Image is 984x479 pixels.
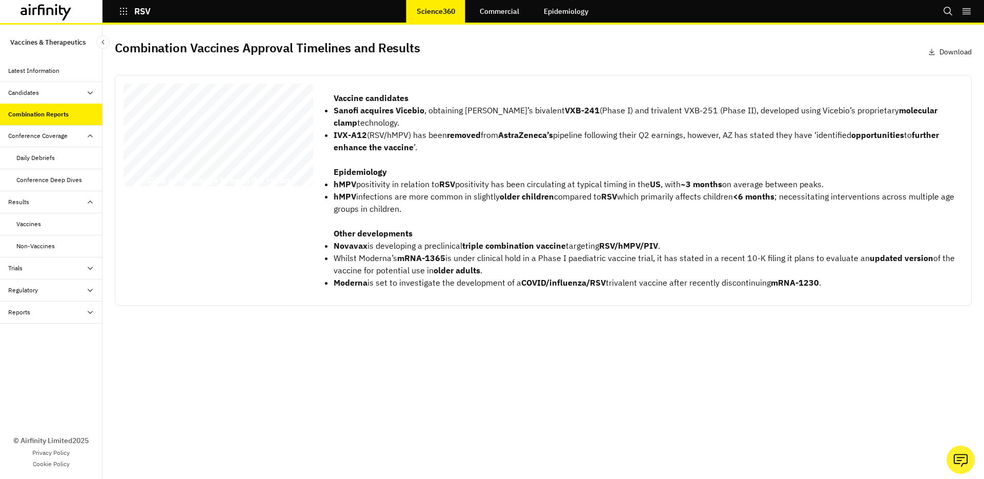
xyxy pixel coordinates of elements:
[334,178,955,190] li: positivity in relation to positivity has been circulating at typical timing in the , with on aver...
[447,130,481,140] strong: removed
[128,185,138,186] span: © 2025 Airfinity
[16,219,41,229] div: Vaccines
[248,133,249,137] span: -
[16,242,55,251] div: Non-Vaccines
[771,277,819,288] strong: mRNA-1230
[250,133,258,137] span: table
[241,133,248,137] span: data
[601,191,617,202] strong: RSV
[8,264,23,273] div: Trials
[8,308,30,317] div: Reports
[8,197,29,207] div: Results
[32,448,70,457] a: Privacy Policy
[334,179,356,189] strong: hMPV
[417,7,455,15] p: Science360
[171,133,211,137] span: [URL][DOMAIN_NAME]
[500,191,554,202] strong: older children
[129,124,165,135] span: Report
[334,130,367,140] strong: IVX-A12
[733,191,774,202] strong: <6 months
[8,66,59,75] div: Latest Information
[334,276,955,289] li: is set to investigate the development of a trivalent vaccine after recently discontinuing .
[334,190,955,215] li: infections are more common in slightly compared to which primarily affects children ; necessitati...
[8,131,68,141] div: Conference Coverage
[240,133,241,137] span: -
[334,228,413,238] strong: Other developments
[939,47,972,57] p: Download
[134,7,151,16] p: RSV
[439,179,455,189] strong: RSV
[521,277,606,288] strong: COVID/influenza/RSV
[334,277,367,288] strong: Moderna
[139,185,140,186] span: –
[129,161,167,172] span: [DATE]
[258,133,259,137] span: -
[397,253,445,263] strong: mRNA-1365
[334,239,955,252] li: is developing a preclinical targeting .
[947,446,975,474] button: Ask our analysts
[13,435,89,446] p: © Airfinity Limited 2025
[147,95,269,182] span: This Airfinity report is intended to be used by [PERSON_NAME] at null exclusively. Not for reprod...
[115,41,420,55] h2: Combination Vaccines Approval Timelines and Results
[334,241,367,251] strong: Novavax
[650,179,661,189] strong: US
[434,265,480,275] strong: older adults
[681,179,722,189] strong: ~3 months
[851,130,904,140] strong: opportunities
[334,252,955,276] li: Whilst Moderna’s is under clinical hold in a Phase I paediatric vaccine trial, it has stated in a...
[334,191,356,202] strong: hMPV
[16,153,55,163] div: Daily Debriefs
[943,3,953,20] button: Search
[334,167,387,177] strong: Epidemiology
[870,253,933,263] strong: updated version
[334,104,955,129] li: , obtaining [PERSON_NAME]’s bivalent (Phase I) and trivalent VXB-251 (Phase II), developed using ...
[10,33,86,52] p: Vaccines & Therapeutics
[140,185,155,186] span: Private & Confidential
[8,286,38,295] div: Regulatory
[129,108,271,120] span: RSV Combination Vaccines
[565,105,600,115] strong: VXB-241
[8,88,39,97] div: Candidates
[16,175,82,185] div: Conference Deep Dives
[334,93,408,103] strong: Vaccine candidates
[119,3,151,20] button: RSV
[334,129,955,153] li: (RSV/hMPV) has been from pipeline following their Q2 earnings, however, AZ has stated they have ‘...
[462,241,566,251] strong: triple combination vaccine
[33,460,70,469] a: Cookie Policy
[498,130,553,140] strong: AstraZeneca’s
[334,105,424,115] strong: Sanofi acquires Vicebio
[96,35,110,49] button: Close Sidebar
[599,241,658,251] strong: RSV/hMPV/PIV
[8,110,69,119] div: Combination Reports
[171,137,191,141] span: english.html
